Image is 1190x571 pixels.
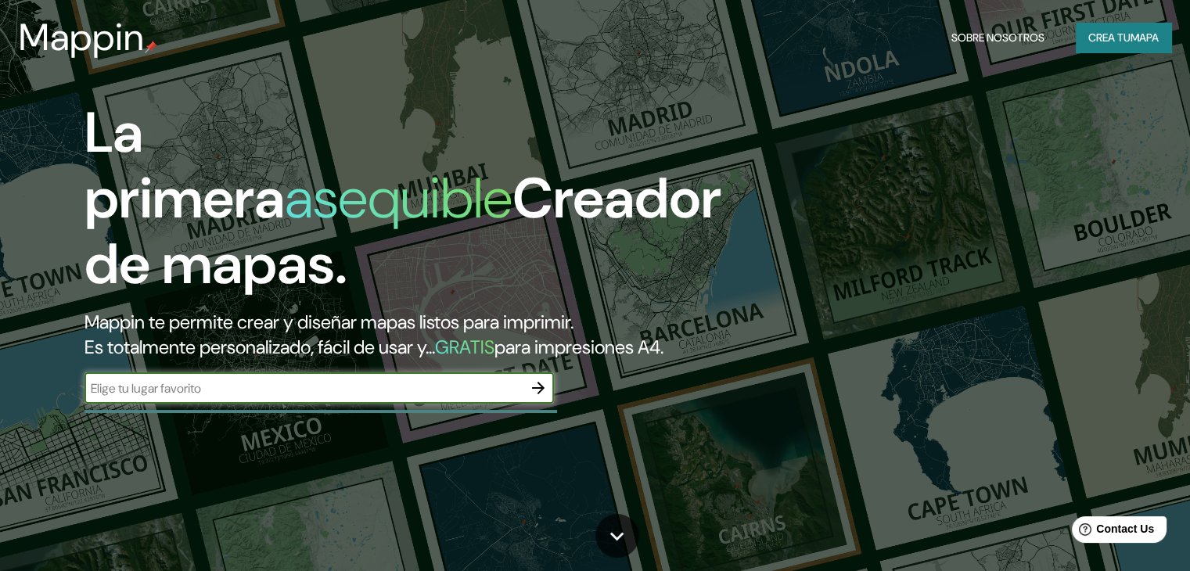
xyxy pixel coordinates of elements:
font: Crea tu [1088,31,1131,45]
font: Sobre nosotros [951,31,1044,45]
button: Crea tumapa [1076,23,1171,52]
font: Creador de mapas. [84,162,721,300]
font: asequible [285,162,512,235]
font: La primera [84,96,285,235]
button: Sobre nosotros [945,23,1051,52]
font: Mappin [19,13,145,62]
font: GRATIS [435,335,494,359]
font: Es totalmente personalizado, fácil de usar y... [84,335,435,359]
font: Mappin te permite crear y diseñar mapas listos para imprimir. [84,310,573,334]
iframe: Help widget launcher [1051,510,1173,554]
font: para impresiones A4. [494,335,663,359]
input: Elige tu lugar favorito [84,379,523,397]
img: pin de mapeo [145,41,157,53]
font: mapa [1131,31,1159,45]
